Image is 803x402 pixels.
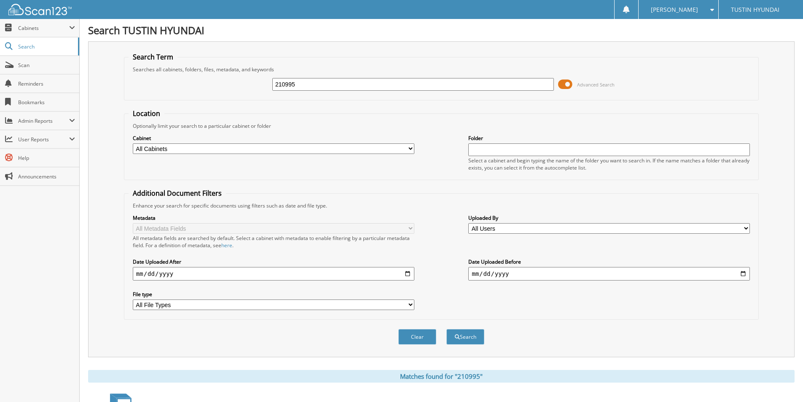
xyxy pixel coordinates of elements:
span: Bookmarks [18,99,75,106]
div: Select a cabinet and begin typing the name of the folder you want to search in. If the name match... [468,157,750,171]
div: Enhance your search for specific documents using filters such as date and file type. [129,202,754,209]
span: [PERSON_NAME] [651,7,698,12]
span: Admin Reports [18,117,69,124]
span: Scan [18,62,75,69]
label: Folder [468,135,750,142]
span: TUSTIN HYUNDAI [731,7,779,12]
span: Cabinets [18,24,69,32]
label: Date Uploaded Before [468,258,750,265]
button: Clear [398,329,436,345]
a: here [221,242,232,249]
div: Optionally limit your search to a particular cabinet or folder [129,122,754,130]
span: Announcements [18,173,75,180]
img: scan123-logo-white.svg [8,4,72,15]
span: Help [18,154,75,162]
label: Date Uploaded After [133,258,414,265]
label: Uploaded By [468,214,750,221]
label: Cabinet [133,135,414,142]
span: Reminders [18,80,75,87]
legend: Search Term [129,52,177,62]
legend: Location [129,109,164,118]
span: Search [18,43,74,50]
div: All metadata fields are searched by default. Select a cabinet with metadata to enable filtering b... [133,235,414,249]
div: Searches all cabinets, folders, files, metadata, and keywords [129,66,754,73]
button: Search [446,329,484,345]
label: Metadata [133,214,414,221]
div: Matches found for "210995" [88,370,795,383]
input: start [133,267,414,281]
input: end [468,267,750,281]
span: Advanced Search [577,81,615,88]
label: File type [133,291,414,298]
h1: Search TUSTIN HYUNDAI [88,23,795,37]
legend: Additional Document Filters [129,189,226,198]
span: User Reports [18,136,69,143]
